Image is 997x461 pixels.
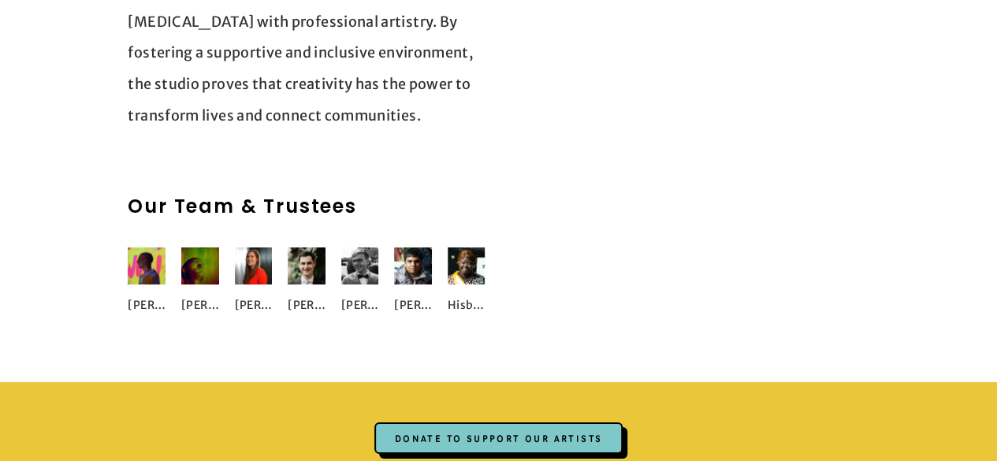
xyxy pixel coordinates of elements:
[448,247,485,285] img: Hisba Brimah
[235,290,273,322] div: [PERSON_NAME]
[394,247,432,285] img: Tharek Ali
[341,290,379,322] div: [PERSON_NAME]
[181,247,219,285] img: Oliver Price
[288,247,326,285] img: Robert Andrews
[374,422,623,454] div: Donate to support our artists
[448,290,485,322] div: Hisba Brimah
[128,247,166,285] img: Jack Daley
[235,247,273,285] img: Natasha Kosoglov
[341,247,379,285] img: Oliver McGough
[128,192,485,221] h2: Our Team & Trustees
[394,290,432,322] div: [PERSON_NAME]
[181,290,219,322] div: [PERSON_NAME]
[128,290,166,322] div: [PERSON_NAME]
[288,290,326,322] div: [PERSON_NAME]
